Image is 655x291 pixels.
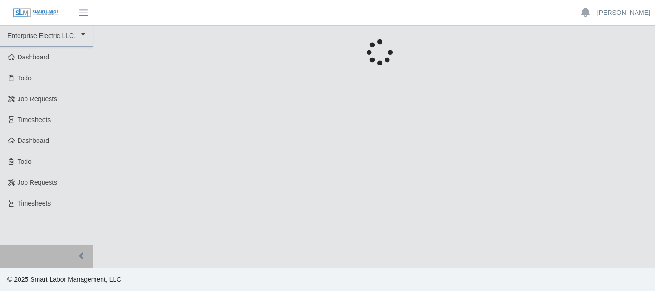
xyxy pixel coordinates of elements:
span: Job Requests [18,179,57,186]
span: Todo [18,74,32,82]
img: SLM Logo [13,8,59,18]
span: Dashboard [18,53,50,61]
span: Job Requests [18,95,57,103]
span: Todo [18,158,32,165]
a: [PERSON_NAME] [597,8,650,18]
span: Timesheets [18,200,51,207]
span: Dashboard [18,137,50,144]
span: Timesheets [18,116,51,123]
span: © 2025 Smart Labor Management, LLC [7,276,121,283]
